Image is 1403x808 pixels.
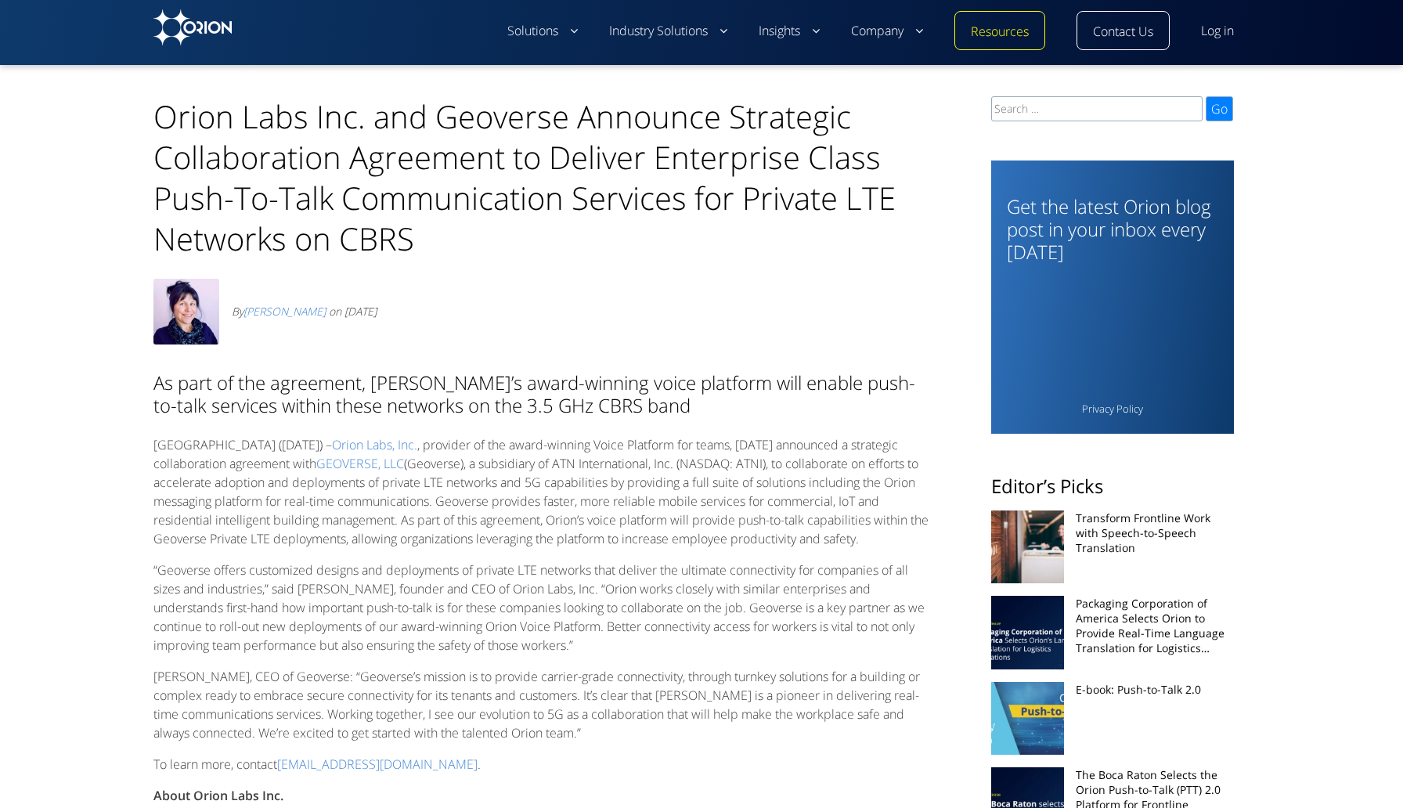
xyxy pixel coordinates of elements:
a: Privacy Policy [1082,402,1143,417]
h2: Editor’s Picks [991,473,1234,499]
img: Orion [153,9,232,45]
p: [GEOGRAPHIC_DATA] ([DATE]) – , provider of the award-winning Voice Platform for teams, [DATE] ann... [153,435,932,548]
img: Unified communications and PTT 2.0 [991,682,1064,755]
img: Vanessa 2022 photo [153,279,219,344]
a: Resources [971,23,1029,41]
img: Packaging Corp of America chooses Orion's Language Translation [991,596,1064,669]
p: “Geoverse offers customized designs and deployments of private LTE networks that deliver the ulti... [153,561,932,655]
iframe: Form 0 [1007,282,1218,399]
a: Industry Solutions [609,22,727,41]
a: [EMAIL_ADDRESS][DOMAIN_NAME] [277,756,478,774]
p: To learn more, contact . [153,755,932,774]
h3: Get the latest Orion blog post in your inbox every [DATE] [1007,195,1218,263]
iframe: Chat Widget [1325,733,1403,808]
h1: Orion Labs Inc. and Geoverse Announce Strategic Collaboration Agreement to Deliver Enterprise Cla... [153,73,932,259]
input: Go [1206,96,1233,121]
a: Orion Labs, Inc. [332,436,417,454]
a: Contact Us [1093,23,1153,41]
a: Packaging Corporation of America Selects Orion to Provide Real-Time Language Translation for Logi... [1076,596,1234,655]
a: Transform Frontline Work with Speech-to-Speech Translation [1076,510,1234,555]
time: [DATE] [344,304,377,319]
a: Solutions [507,22,578,41]
h3: As part of the agreement, [PERSON_NAME]’s award-winning voice platform will enable push-to-talk s... [153,371,932,417]
a: GEOVERSE, LLC [316,455,404,473]
a: Insights [759,22,820,41]
a: [PERSON_NAME] [243,304,326,319]
a: E-book: Push-to-Talk 2.0 [1076,682,1234,697]
span: By [232,304,329,319]
strong: About Orion Labs Inc. [153,787,283,804]
span: on [329,304,341,319]
p: [PERSON_NAME], CEO of Geoverse: “Geoverse’s mission is to provide carrier-grade connectivity, thr... [153,667,932,742]
a: Log in [1201,22,1234,41]
a: Company [851,22,923,41]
